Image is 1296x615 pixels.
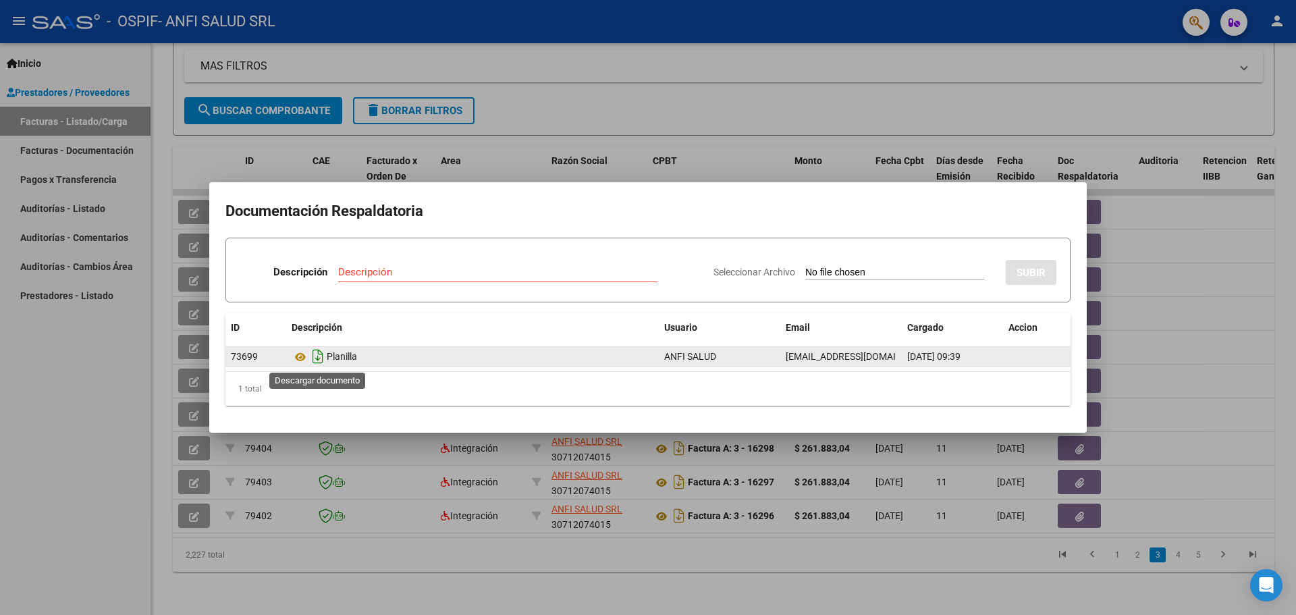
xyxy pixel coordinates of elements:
p: Descripción [273,265,327,280]
i: Descargar documento [309,346,327,367]
div: Planilla [292,346,653,367]
span: ID [231,322,240,333]
span: Accion [1008,322,1037,333]
datatable-header-cell: Accion [1003,313,1071,342]
datatable-header-cell: Cargado [902,313,1003,342]
button: SUBIR [1006,260,1056,285]
span: Cargado [907,322,944,333]
span: 73699 [231,351,258,362]
span: Descripción [292,322,342,333]
span: ANFI SALUD [664,351,716,362]
h2: Documentación Respaldatoria [225,198,1071,224]
datatable-header-cell: Usuario [659,313,780,342]
span: [DATE] 09:39 [907,351,961,362]
span: [EMAIL_ADDRESS][DOMAIN_NAME] [786,351,936,362]
div: Open Intercom Messenger [1250,569,1282,601]
span: Email [786,322,810,333]
datatable-header-cell: ID [225,313,286,342]
div: 1 total [225,372,1071,406]
datatable-header-cell: Email [780,313,902,342]
datatable-header-cell: Descripción [286,313,659,342]
span: Seleccionar Archivo [713,267,795,277]
span: Usuario [664,322,697,333]
span: SUBIR [1017,267,1046,279]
